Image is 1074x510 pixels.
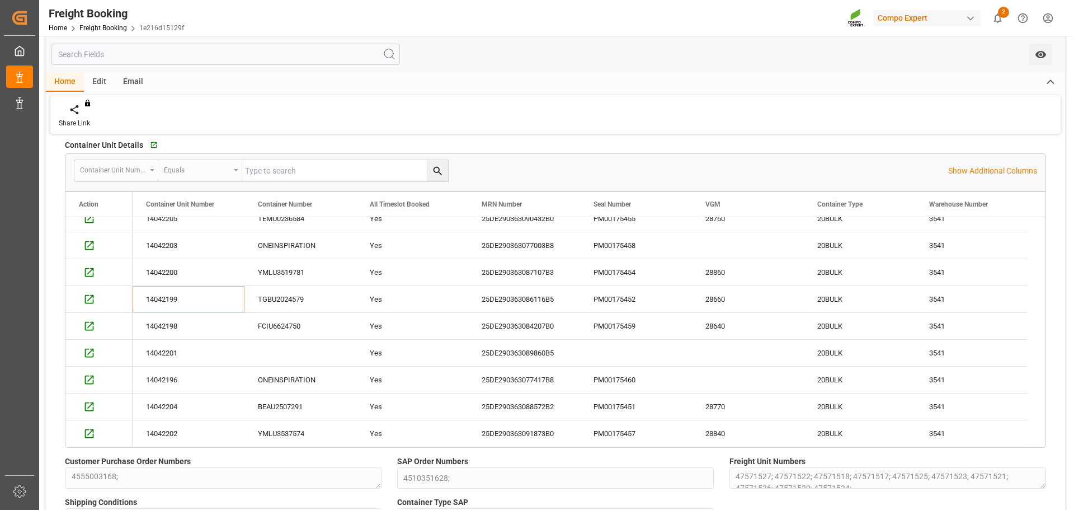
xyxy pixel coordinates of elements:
[80,162,146,175] div: Container Unit Number
[244,367,356,393] div: ONEINSPIRATION
[580,313,692,339] div: PM00175459
[916,367,1028,393] div: 3541
[468,259,580,286] div: 25DE290363087107B3
[65,456,191,467] span: Customer Purchase Order Numbers
[916,259,1028,286] div: 3541
[133,340,1028,367] div: Press SPACE to select this row.
[468,205,580,232] div: 25DE290363090432B0
[158,160,242,181] button: open menu
[916,340,1028,366] div: 3541
[397,497,468,508] span: Container Type SAP
[370,260,455,286] div: Yes
[65,367,133,394] div: Press SPACE to select this row.
[49,5,184,22] div: Freight Booking
[370,340,455,366] div: Yes
[817,260,902,286] div: 20BULK
[244,394,356,420] div: BEAU2507291
[79,200,98,208] div: Action
[65,139,143,151] span: Container Unit Details
[580,259,692,286] div: PM00175454
[1010,6,1035,31] button: Help Center
[847,8,865,28] img: Screenshot%202023-09-29%20at%2010.02.21.png_1712312052.png
[244,232,356,259] div: ONEINSPIRATION
[370,314,455,339] div: Yes
[817,233,902,259] div: 20BULK
[427,160,448,181] button: search button
[593,200,631,208] span: Seal Number
[65,286,133,313] div: Press SPACE to select this row.
[370,287,455,312] div: Yes
[817,394,902,420] div: 20BULK
[84,73,115,92] div: Edit
[65,497,137,508] span: Shipping Conditions
[133,367,244,393] div: 14042196
[164,162,230,175] div: Equals
[133,286,1028,313] div: Press SPACE to select this row.
[817,206,902,232] div: 20BULK
[133,394,244,420] div: 14042204
[370,200,430,208] span: All Timeslot Booked
[370,394,455,420] div: Yes
[65,205,133,232] div: Press SPACE to select this row.
[115,73,152,92] div: Email
[580,205,692,232] div: PM00175455
[580,367,692,393] div: PM00175460
[916,420,1028,447] div: 3541
[65,420,133,447] div: Press SPACE to select this row.
[244,313,356,339] div: FCIU6624750
[65,259,133,286] div: Press SPACE to select this row.
[916,205,1028,232] div: 3541
[397,456,468,467] span: SAP Order Numbers
[580,286,692,312] div: PM00175452
[370,367,455,393] div: Yes
[916,394,1028,420] div: 3541
[580,394,692,420] div: PM00175451
[133,232,1028,259] div: Press SPACE to select this row.
[133,313,244,339] div: 14042198
[817,421,902,447] div: 20BULK
[133,205,1028,232] div: Press SPACE to select this row.
[692,259,804,286] div: 28860
[468,286,580,312] div: 25DE290363086116B5
[985,6,1010,31] button: show 2 new notifications
[244,420,356,447] div: YMLU3537574
[370,206,455,232] div: Yes
[692,205,804,232] div: 28760
[580,232,692,259] div: PM00175458
[133,420,1028,447] div: Press SPACE to select this row.
[692,313,804,339] div: 28640
[468,420,580,447] div: 25DE290363091873B0
[133,232,244,259] div: 14042203
[948,165,1037,177] p: Show Additional Columns
[580,420,692,447] div: PM00175457
[817,200,863,208] span: Container Type
[468,367,580,393] div: 25DE290363077417B8
[1029,44,1052,65] button: open menu
[729,456,805,467] span: Freight Unit Numbers
[133,394,1028,420] div: Press SPACE to select this row.
[998,7,1009,18] span: 2
[51,44,400,65] input: Search Fields
[244,286,356,312] div: TGBU2024579
[817,367,902,393] div: 20BULK
[49,24,67,32] a: Home
[916,232,1028,259] div: 3541
[468,394,580,420] div: 25DE290363088572B2
[65,467,381,489] textarea: 4555003168;
[79,24,127,32] a: Freight Booking
[65,394,133,420] div: Press SPACE to select this row.
[46,73,84,92] div: Home
[370,421,455,447] div: Yes
[468,232,580,259] div: 25DE290363077003B8
[705,200,720,208] span: VGM
[873,10,981,26] div: Compo Expert
[65,232,133,259] div: Press SPACE to select this row.
[468,340,580,366] div: 25DE290363089860B5
[133,286,244,312] div: 14042199
[482,200,522,208] span: MRN Number
[244,259,356,286] div: YMLU3519781
[74,160,158,181] button: open menu
[692,420,804,447] div: 28840
[692,394,804,420] div: 28770
[133,313,1028,340] div: Press SPACE to select this row.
